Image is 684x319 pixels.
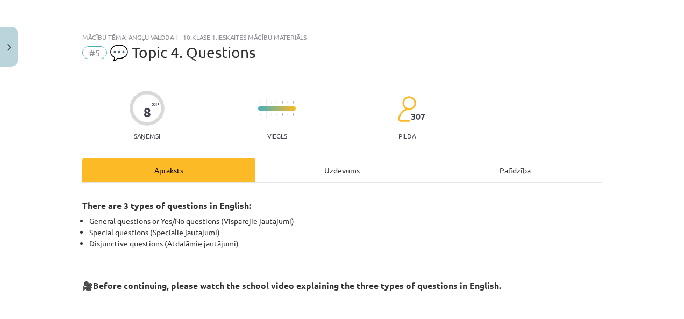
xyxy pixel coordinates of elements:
[266,98,267,119] img: icon-long-line-d9ea69661e0d244f92f715978eff75569469978d946b2353a9bb055b3ed8787d.svg
[130,132,165,140] p: Saņemsi
[82,158,255,182] div: Apraksts
[276,101,277,104] img: icon-short-line-57e1e144782c952c97e751825c79c345078a6d821885a25fce030b3d8c18986b.svg
[89,238,602,249] li: Disjunctive questions (Atdalāmie jautājumi)
[398,132,416,140] p: pilda
[282,113,283,116] img: icon-short-line-57e1e144782c952c97e751825c79c345078a6d821885a25fce030b3d8c18986b.svg
[429,158,602,182] div: Palīdzība
[82,200,251,211] strong: There are 3 types of questions in English:
[82,33,602,41] div: Mācību tēma: Angļu valoda i - 10.klase 1.ieskaites mācību materiāls
[287,101,288,104] img: icon-short-line-57e1e144782c952c97e751825c79c345078a6d821885a25fce030b3d8c18986b.svg
[282,101,283,104] img: icon-short-line-57e1e144782c952c97e751825c79c345078a6d821885a25fce030b3d8c18986b.svg
[411,112,425,121] span: 307
[293,101,294,104] img: icon-short-line-57e1e144782c952c97e751825c79c345078a6d821885a25fce030b3d8c18986b.svg
[287,113,288,116] img: icon-short-line-57e1e144782c952c97e751825c79c345078a6d821885a25fce030b3d8c18986b.svg
[152,101,159,107] span: XP
[144,105,151,120] div: 8
[255,158,429,182] div: Uzdevums
[82,272,602,292] h3: 🎥
[110,44,255,61] span: 💬 Topic 4. Questions
[82,46,107,59] span: #5
[260,113,261,116] img: icon-short-line-57e1e144782c952c97e751825c79c345078a6d821885a25fce030b3d8c18986b.svg
[267,132,287,140] p: Viegls
[89,227,602,238] li: Special questions (Speciālie jautājumi)
[293,113,294,116] img: icon-short-line-57e1e144782c952c97e751825c79c345078a6d821885a25fce030b3d8c18986b.svg
[397,96,416,122] img: students-c634bb4e5e11cddfef0936a35e636f08e4e9abd3cc4e673bd6f9a4125e45ecb1.svg
[93,280,501,291] strong: Before continuing, please watch the school video explaining the three types of questions in English.
[260,101,261,104] img: icon-short-line-57e1e144782c952c97e751825c79c345078a6d821885a25fce030b3d8c18986b.svg
[276,113,277,116] img: icon-short-line-57e1e144782c952c97e751825c79c345078a6d821885a25fce030b3d8c18986b.svg
[271,113,272,116] img: icon-short-line-57e1e144782c952c97e751825c79c345078a6d821885a25fce030b3d8c18986b.svg
[7,44,11,51] img: icon-close-lesson-0947bae3869378f0d4975bcd49f059093ad1ed9edebbc8119c70593378902aed.svg
[271,101,272,104] img: icon-short-line-57e1e144782c952c97e751825c79c345078a6d821885a25fce030b3d8c18986b.svg
[89,215,602,227] li: General questions or Yes/No questions (Vispārējie jautājumi)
